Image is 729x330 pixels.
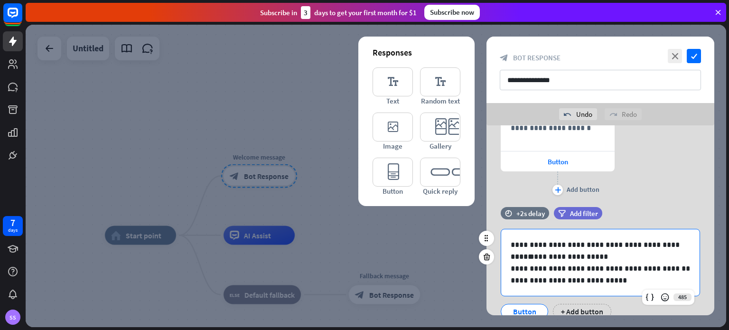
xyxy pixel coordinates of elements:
[8,4,36,32] button: Open LiveChat chat widget
[3,216,23,236] a: 7 days
[500,54,508,62] i: block_bot_response
[516,209,545,218] div: +2s delay
[687,49,701,63] i: check
[609,111,617,118] i: redo
[564,111,571,118] i: undo
[260,6,417,19] div: Subscribe in days to get your first month for $1
[570,209,598,218] span: Add filter
[8,227,18,234] div: days
[553,304,611,319] div: + Add button
[555,187,561,193] i: plus
[509,304,540,319] div: Button
[10,218,15,227] div: 7
[5,310,20,325] div: SS
[559,108,597,120] div: Undo
[513,53,561,62] span: Bot Response
[567,185,599,194] div: Add button
[505,210,512,217] i: time
[548,157,568,166] span: Button
[668,49,682,63] i: close
[301,6,310,19] div: 3
[605,108,642,120] div: Redo
[558,210,566,217] i: filter
[424,5,480,20] div: Subscribe now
